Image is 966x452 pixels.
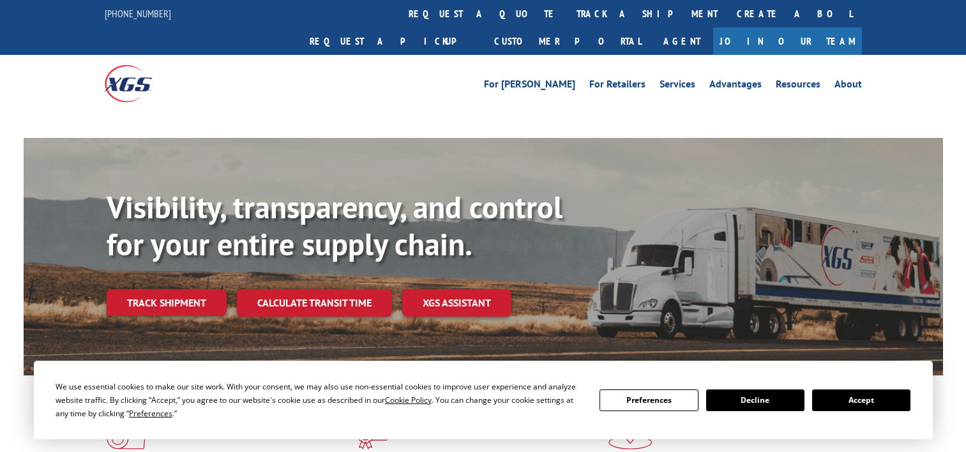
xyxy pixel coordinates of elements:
[709,79,762,93] a: Advantages
[107,289,227,316] a: Track shipment
[385,395,432,405] span: Cookie Policy
[34,361,933,439] div: Cookie Consent Prompt
[651,27,713,55] a: Agent
[600,389,698,411] button: Preferences
[589,79,645,93] a: For Retailers
[484,79,575,93] a: For [PERSON_NAME]
[56,380,584,420] div: We use essential cookies to make our site work. With your consent, we may also use non-essential ...
[812,389,910,411] button: Accept
[485,27,651,55] a: Customer Portal
[706,389,804,411] button: Decline
[402,289,511,317] a: XGS ASSISTANT
[300,27,485,55] a: Request a pickup
[107,187,562,264] b: Visibility, transparency, and control for your entire supply chain.
[713,27,862,55] a: Join Our Team
[129,408,172,419] span: Preferences
[105,7,171,20] a: [PHONE_NUMBER]
[660,79,695,93] a: Services
[776,79,820,93] a: Resources
[237,289,392,317] a: Calculate transit time
[834,79,862,93] a: About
